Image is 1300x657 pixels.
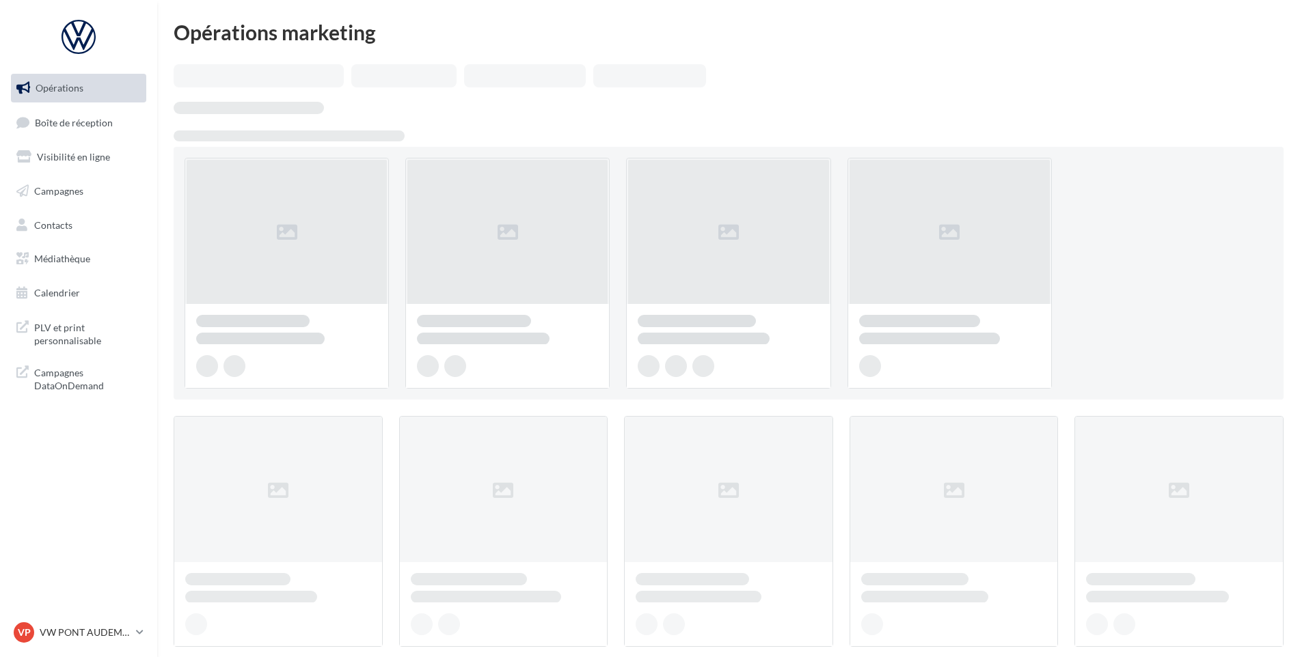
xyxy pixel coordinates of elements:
[34,318,141,348] span: PLV et print personnalisable
[8,108,149,137] a: Boîte de réception
[34,287,80,298] span: Calendrier
[8,244,149,273] a: Médiathèque
[8,74,149,102] a: Opérations
[36,82,83,94] span: Opérations
[35,116,113,128] span: Boîte de réception
[34,185,83,197] span: Campagnes
[34,253,90,264] span: Médiathèque
[8,211,149,240] a: Contacts
[8,358,149,398] a: Campagnes DataOnDemand
[37,151,110,163] span: Visibilité en ligne
[8,313,149,353] a: PLV et print personnalisable
[8,143,149,171] a: Visibilité en ligne
[34,219,72,230] span: Contacts
[174,22,1284,42] div: Opérations marketing
[8,279,149,307] a: Calendrier
[18,626,31,639] span: VP
[34,363,141,393] span: Campagnes DataOnDemand
[11,619,146,645] a: VP VW PONT AUDEMER
[8,177,149,206] a: Campagnes
[40,626,131,639] p: VW PONT AUDEMER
